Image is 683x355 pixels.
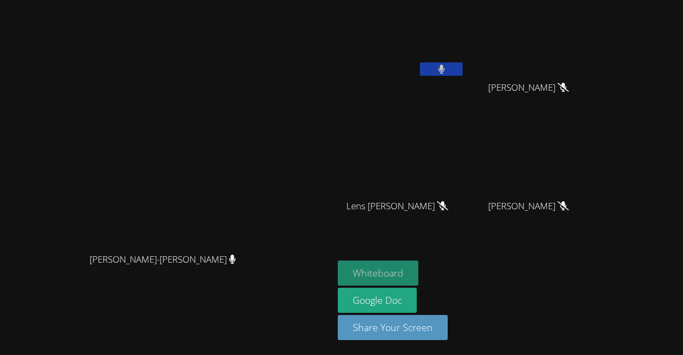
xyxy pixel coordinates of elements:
[338,288,417,313] a: Google Doc
[488,80,569,96] span: [PERSON_NAME]
[90,252,236,267] span: [PERSON_NAME]-[PERSON_NAME]
[488,199,569,214] span: [PERSON_NAME]
[346,199,448,214] span: Lens [PERSON_NAME]
[338,261,418,286] button: Whiteboard
[338,315,448,340] button: Share Your Screen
